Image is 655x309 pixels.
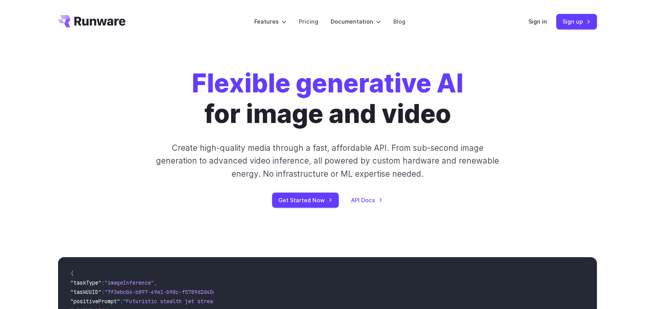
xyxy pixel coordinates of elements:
strong: Flexible generative AI [192,68,463,99]
span: "taskUUID" [70,289,101,295]
span: "taskType" [70,279,101,286]
span: "positivePrompt" [70,298,120,305]
a: API Docs [351,196,383,205]
span: "Futuristic stealth jet streaking through a neon-lit cityscape with glowing purple exhaust" [123,298,405,305]
span: , [154,279,157,286]
label: Documentation [331,17,381,26]
p: Create high-quality media through a fast, affordable API. From sub-second image generation to adv... [155,142,500,180]
span: { [70,270,74,277]
span: "7f3ebcb6-b897-49e1-b98c-f5789d2d40d7" [105,289,222,295]
span: : [101,279,105,286]
span: "imageInference" [105,279,154,286]
a: Blog [393,17,405,26]
label: Features [254,17,286,26]
a: Get Started Now [272,193,339,208]
a: Go to / [58,15,125,27]
span: : [101,289,105,295]
a: Sign in [528,17,547,26]
a: Pricing [299,17,318,26]
span: : [120,298,123,305]
h1: for image and video [192,68,463,129]
a: Sign up [556,14,597,29]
